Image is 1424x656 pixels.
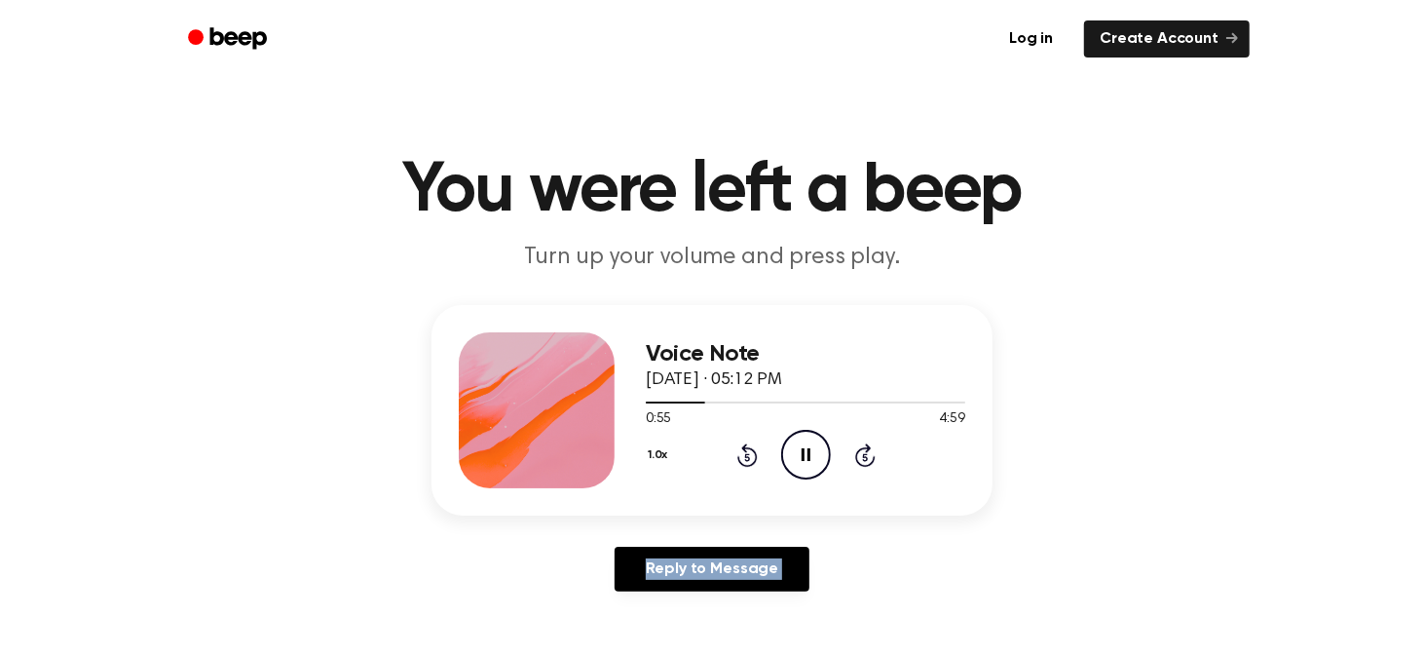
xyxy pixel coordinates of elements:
[615,547,809,592] a: Reply to Message
[646,439,675,472] button: 1.0x
[940,409,965,430] span: 4:59
[646,371,782,389] span: [DATE] · 05:12 PM
[338,242,1086,274] p: Turn up your volume and press play.
[174,20,284,58] a: Beep
[646,409,671,430] span: 0:55
[646,341,965,367] h3: Voice Note
[213,156,1211,226] h1: You were left a beep
[990,17,1072,61] a: Log in
[1084,20,1250,58] a: Create Account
